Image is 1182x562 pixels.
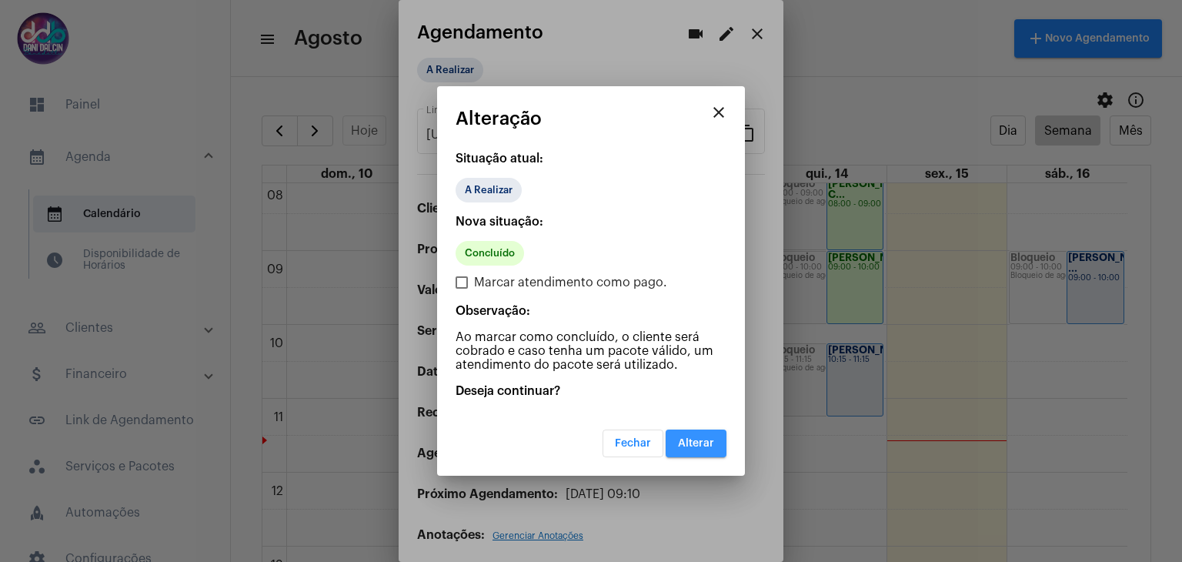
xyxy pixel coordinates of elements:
[603,430,663,457] button: Fechar
[666,430,726,457] button: Alterar
[456,109,542,129] span: Alteração
[456,384,726,398] p: Deseja continuar?
[710,103,728,122] mat-icon: close
[456,215,726,229] p: Nova situação:
[456,241,524,266] mat-chip: Concluído
[678,438,714,449] span: Alterar
[456,330,726,372] p: Ao marcar como concluído, o cliente será cobrado e caso tenha um pacote válido, um atendimento do...
[456,304,726,318] p: Observação:
[456,178,522,202] mat-chip: A Realizar
[456,152,726,166] p: Situação atual:
[615,438,651,449] span: Fechar
[474,273,667,292] span: Marcar atendimento como pago.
